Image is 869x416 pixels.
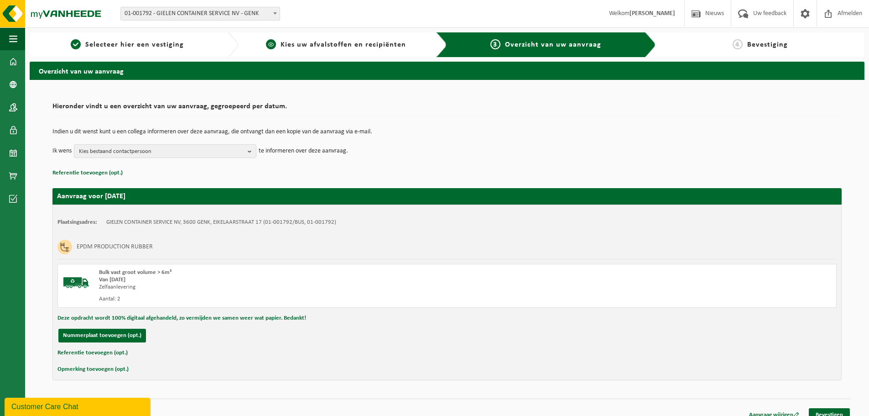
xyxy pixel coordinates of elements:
span: Overzicht van uw aanvraag [505,41,601,48]
h3: EPDM PRODUCTION RUBBER [77,240,153,254]
button: Referentie toevoegen (opt.) [52,167,123,179]
img: BL-SO-LV.png [62,269,90,296]
h2: Hieronder vindt u een overzicht van uw aanvraag, gegroepeerd per datum. [52,103,842,115]
span: 01-001792 - GIELEN CONTAINER SERVICE NV - GENK [121,7,280,20]
button: Deze opdracht wordt 100% digitaal afgehandeld, zo vermijden we samen weer wat papier. Bedankt! [57,312,306,324]
h2: Overzicht van uw aanvraag [30,62,864,79]
td: GIELEN CONTAINER SERVICE NV, 3600 GENK, EIKELAARSTRAAT 17 (01-001792/BUS, 01-001792) [106,219,336,226]
span: 3 [490,39,500,49]
strong: Van [DATE] [99,277,125,283]
span: Selecteer hier een vestiging [85,41,184,48]
iframe: chat widget [5,396,152,416]
button: Opmerking toevoegen (opt.) [57,363,129,375]
span: Kies bestaand contactpersoon [79,145,244,158]
button: Nummerplaat toevoegen (opt.) [58,329,146,342]
a: 2Kies uw afvalstoffen en recipiënten [243,39,429,50]
button: Referentie toevoegen (opt.) [57,347,128,359]
p: te informeren over deze aanvraag. [259,144,348,158]
span: 2 [266,39,276,49]
span: 1 [71,39,81,49]
p: Indien u dit wenst kunt u een collega informeren over deze aanvraag, die ontvangt dan een kopie v... [52,129,842,135]
div: Zelfaanlevering [99,284,484,291]
p: Ik wens [52,144,72,158]
span: 4 [733,39,743,49]
button: Kies bestaand contactpersoon [74,144,256,158]
span: Kies uw afvalstoffen en recipiënten [281,41,406,48]
div: Aantal: 2 [99,295,484,303]
a: 1Selecteer hier een vestiging [34,39,220,50]
span: Bulk vast groot volume > 6m³ [99,269,172,275]
strong: Aanvraag voor [DATE] [57,193,125,200]
strong: Plaatsingsadres: [57,219,97,225]
span: 01-001792 - GIELEN CONTAINER SERVICE NV - GENK [120,7,280,21]
span: Bevestiging [747,41,788,48]
strong: [PERSON_NAME] [630,10,675,17]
